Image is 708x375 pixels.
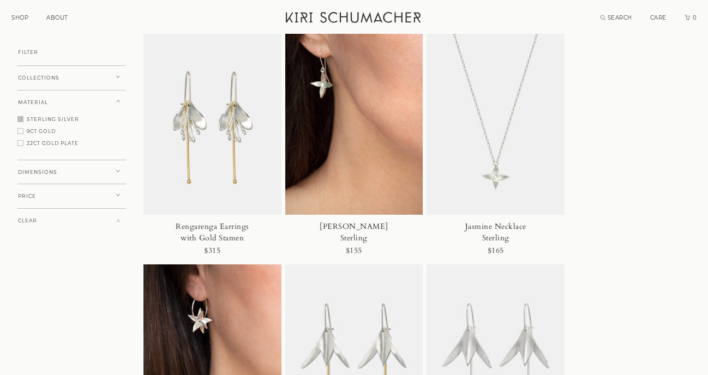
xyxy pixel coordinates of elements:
img: Jasmine Necklace Sterling [427,8,565,215]
span: 22CT GOLD PLATE [27,140,79,146]
button: STERLING SILVER [17,115,126,122]
button: MATERIAL [17,90,126,115]
a: Rengarenga Earringswith Gold Stamen$315 [143,8,281,265]
span: PRICE [18,193,36,199]
span: SEARCH [608,14,632,21]
a: Jasmine NecklaceSterling$165 [427,8,565,265]
span: 0 [692,14,697,21]
a: ABOUT [46,14,68,21]
img: Jasmine Earrings Sterling [285,8,423,215]
a: Search [601,14,632,21]
span: STERLING SILVER [27,116,79,122]
a: Cart [685,14,698,21]
button: 9CT GOLD [17,127,126,134]
img: Rengarenga Earrings with Gold Stamen [143,8,281,215]
button: CLEAR [17,208,126,233]
div: [PERSON_NAME] Sterling [310,221,398,244]
div: $165 [488,244,504,258]
a: Kiri Schumacher Home [279,5,429,33]
div: $155 [346,244,362,258]
span: 9CT GOLD [27,128,56,134]
span: COLLECTIONS [18,75,59,81]
div: Jasmine Necklace Sterling [452,221,540,244]
div: Rengarenga Earrings with Gold Stamen [169,221,257,244]
div: $315 [204,244,220,258]
a: [PERSON_NAME]Sterling$155 [285,8,423,265]
button: COLLECTIONS [17,65,126,90]
span: MATERIAL [18,100,48,105]
button: DIMENSIONS [17,160,126,185]
span: CLEAR [18,218,37,223]
span: DIMENSIONS [18,170,57,175]
a: CARE [650,14,667,21]
a: SHOP [11,14,28,21]
button: 22CT GOLD PLATE [17,139,126,146]
span: FILTER [18,50,38,55]
button: PRICE [17,184,126,209]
